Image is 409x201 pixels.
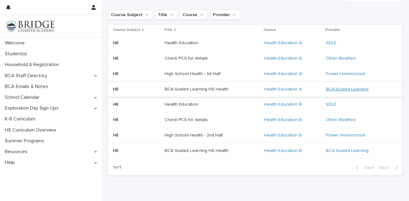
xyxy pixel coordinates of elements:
[326,40,336,46] a: SDLE
[326,87,369,92] a: BCA Guided Learning
[264,27,276,33] p: Course
[326,71,365,77] a: Power Homeschool
[326,148,369,153] a: BCA Guided Learning
[264,71,302,77] a: Health Education A
[108,128,403,143] tr: HEHigh School Health - 2nd HalfHealth Education B Power Homeschool
[5,20,54,32] img: V1C1m3IdTEidaUdm9Hs0
[379,165,393,170] span: Next
[113,27,140,33] p: Course Subject
[108,10,153,20] button: Course Subject
[180,10,208,20] button: Course
[2,94,44,100] p: School Calendar
[165,40,242,46] p: Health Education
[2,127,61,133] p: HS Curriculum Overview
[108,112,403,128] tr: HECheck PCS for detailsHealth Education B Other Modified
[210,10,240,20] button: Provider
[165,117,242,123] p: Check PCS for details
[108,36,403,51] tr: HEHealth EducationHealth Education A SDLE
[264,56,302,61] a: Health Education A
[165,102,242,107] p: Health Education
[2,138,49,144] p: Summer Programs
[2,51,32,57] p: Student(s)
[113,102,160,107] p: HE
[264,40,302,46] a: Health Education A
[113,117,160,123] p: HE
[108,51,403,66] tr: HECheck PCS for detailsHealth Education A Other Modified
[2,62,64,68] p: Household & Registration
[2,40,30,46] p: Welcome
[325,27,340,33] p: Provider
[113,87,160,92] p: HE
[113,148,160,153] p: HE
[377,165,403,170] button: Next
[108,66,403,82] tr: HEHigh School Health - 1st HalfHealth Education A Power Homeschool
[2,73,52,79] p: BCA Staff Directory
[165,148,242,153] p: BCA Guided Learning HS Health
[264,148,302,153] a: Health Education B
[108,97,403,112] tr: HEHealth EducationHealth Education B SDLE
[264,87,302,92] a: Health Education A
[326,56,356,61] a: Other Modified
[165,56,242,61] p: Check PCS for details
[165,87,242,92] p: BCA Guided Learning HS Health
[326,133,365,138] a: Power Homeschool
[264,102,302,107] a: Health Education B
[165,71,242,77] p: High School Health - 1st Half
[108,160,126,175] p: 1 of 1
[164,27,172,33] p: Title
[264,133,302,138] a: Health Education B
[351,165,377,170] button: Back
[2,84,53,90] p: BCA Emails & Notes
[326,102,336,107] a: SDLE
[108,82,403,97] tr: HEBCA Guided Learning HS HealthHealth Education A BCA Guided Learning
[2,105,64,111] p: Exploration Day Sign-Ups
[2,116,40,122] p: K-8 Curriculum
[264,117,302,123] a: Health Education B
[113,133,160,138] p: HE
[2,160,20,165] p: Help
[326,117,356,123] a: Other Modified
[113,56,160,61] p: HE
[165,133,242,138] p: High School Health - 2nd Half
[113,40,160,46] p: HE
[113,71,160,77] p: HE
[155,10,177,20] button: Title
[108,143,403,158] tr: HEBCA Guided Learning HS HealthHealth Education B BCA Guided Learning
[361,165,374,170] span: Back
[2,149,32,155] p: Resources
